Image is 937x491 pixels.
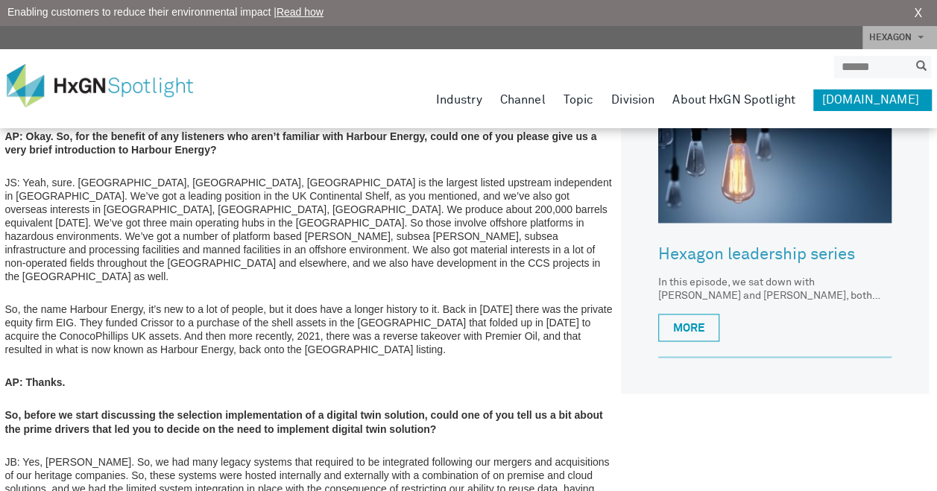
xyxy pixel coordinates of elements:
[5,376,66,388] strong: AP: Thanks.
[5,409,603,434] strong: So, before we start discussing the selection implementation of a digital twin solution, could one...
[672,89,795,110] a: About HxGN Spotlight
[7,4,324,20] span: Enabling customers to reduce their environmental impact |
[5,130,597,156] strong: AP: Okay. So, for the benefit of any listeners who aren’t familiar with Harbour Energy, could one...
[500,89,546,110] a: Channel
[563,89,593,110] a: Topic
[5,302,614,356] p: So, the name Harbour Energy, it’s new to a lot of people, but it does have a longer history to it...
[658,276,892,302] div: In this episode, we sat down with [PERSON_NAME] and [PERSON_NAME], both from Hexagon's Asset Life...
[813,89,931,110] a: [DOMAIN_NAME]
[658,234,892,276] a: Hexagon leadership series
[658,314,719,341] a: More
[277,6,324,18] a: Read how
[611,89,654,110] a: Division
[658,92,892,223] img: Hexagon leadership series
[436,89,482,110] a: Industry
[7,64,215,107] img: HxGN Spotlight
[5,176,614,283] p: JS: Yeah, sure. [GEOGRAPHIC_DATA], [GEOGRAPHIC_DATA], [GEOGRAPHIC_DATA] is the largest listed ups...
[914,4,922,22] a: X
